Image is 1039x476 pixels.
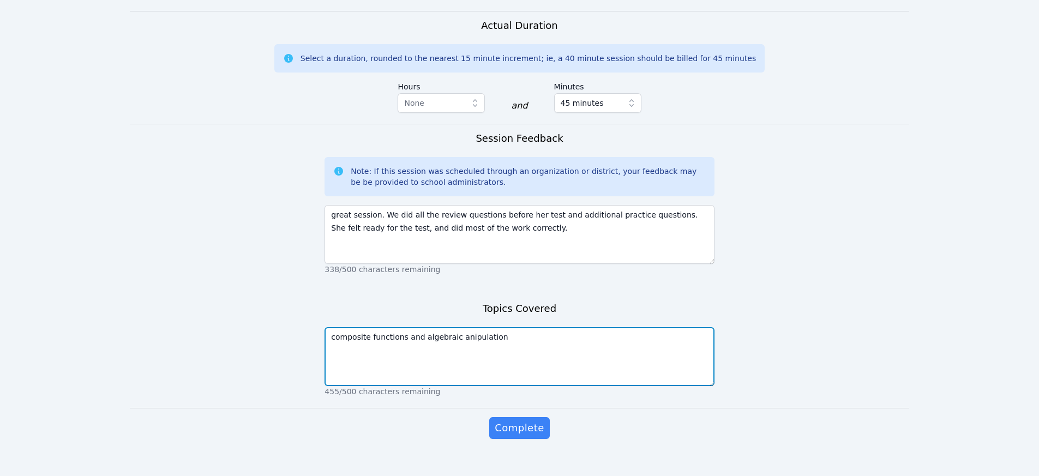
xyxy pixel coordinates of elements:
h3: Session Feedback [476,131,563,146]
div: Note: If this session was scheduled through an organization or district, your feedback may be be ... [351,166,705,188]
p: 338/500 characters remaining [325,264,714,275]
span: 45 minutes [561,97,604,110]
textarea: composite functions and algebraic anipulation [325,327,714,386]
p: 455/500 characters remaining [325,386,714,397]
span: None [404,99,424,107]
label: Minutes [554,77,641,93]
button: None [398,93,485,113]
button: 45 minutes [554,93,641,113]
h3: Topics Covered [483,301,556,316]
button: Complete [489,417,549,439]
span: Complete [495,420,544,436]
label: Hours [398,77,485,93]
div: Select a duration, rounded to the nearest 15 minute increment; ie, a 40 minute session should be ... [301,53,756,64]
h3: Actual Duration [481,18,557,33]
textarea: great session. We did all the review questions before her test and additional practice questions.... [325,205,714,264]
div: and [511,99,527,112]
